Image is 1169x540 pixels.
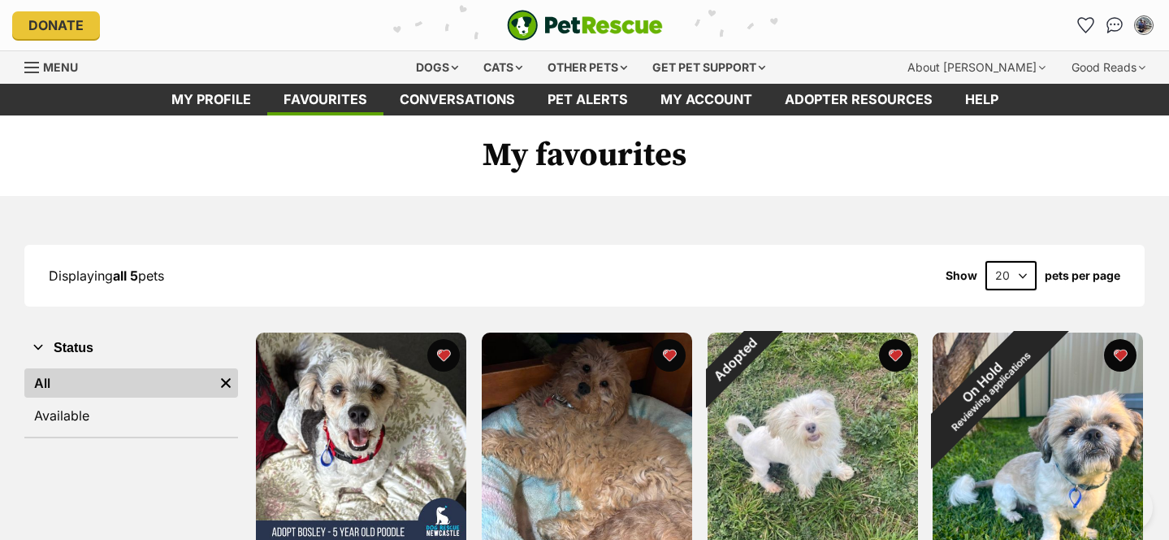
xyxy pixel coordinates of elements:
[897,297,1076,477] div: On Hold
[1136,17,1152,33] img: Lianne Bissell profile pic
[24,401,238,430] a: Available
[1072,12,1098,38] a: Favourites
[1102,12,1128,38] a: Conversations
[950,350,1033,433] span: Reviewing applications
[536,51,639,84] div: Other pets
[896,51,1057,84] div: About [PERSON_NAME]
[1072,12,1157,38] ul: Account quick links
[267,84,383,115] a: Favourites
[686,311,782,408] div: Adopted
[1131,12,1157,38] button: My account
[214,368,238,398] a: Remove filter
[1045,269,1120,282] label: pets per page
[507,10,663,41] a: PetRescue
[507,10,663,41] img: logo-e224e6f780fb5917bec1dbf3a21bbac754714ae5b6737aabdf751b685950b380.svg
[1106,17,1124,33] img: chat-41dd97257d64d25036548639549fe6c8038ab92f7586957e7f3b1b290dea8141.svg
[405,51,470,84] div: Dogs
[24,365,238,437] div: Status
[949,84,1015,115] a: Help
[769,84,949,115] a: Adopter resources
[43,60,78,74] span: Menu
[641,51,777,84] div: Get pet support
[427,339,460,372] button: favourite
[1060,51,1157,84] div: Good Reads
[472,51,534,84] div: Cats
[24,51,89,81] a: Menu
[531,84,644,115] a: Pet alerts
[878,339,911,372] button: favourite
[24,337,238,359] button: Status
[49,268,164,284] span: Displaying pets
[113,268,138,284] strong: all 5
[1104,339,1137,372] button: favourite
[653,339,686,372] button: favourite
[1067,483,1153,532] iframe: Help Scout Beacon - Open
[946,269,977,282] span: Show
[644,84,769,115] a: My account
[383,84,531,115] a: conversations
[155,84,267,115] a: My profile
[12,11,100,39] a: Donate
[24,368,214,398] a: All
